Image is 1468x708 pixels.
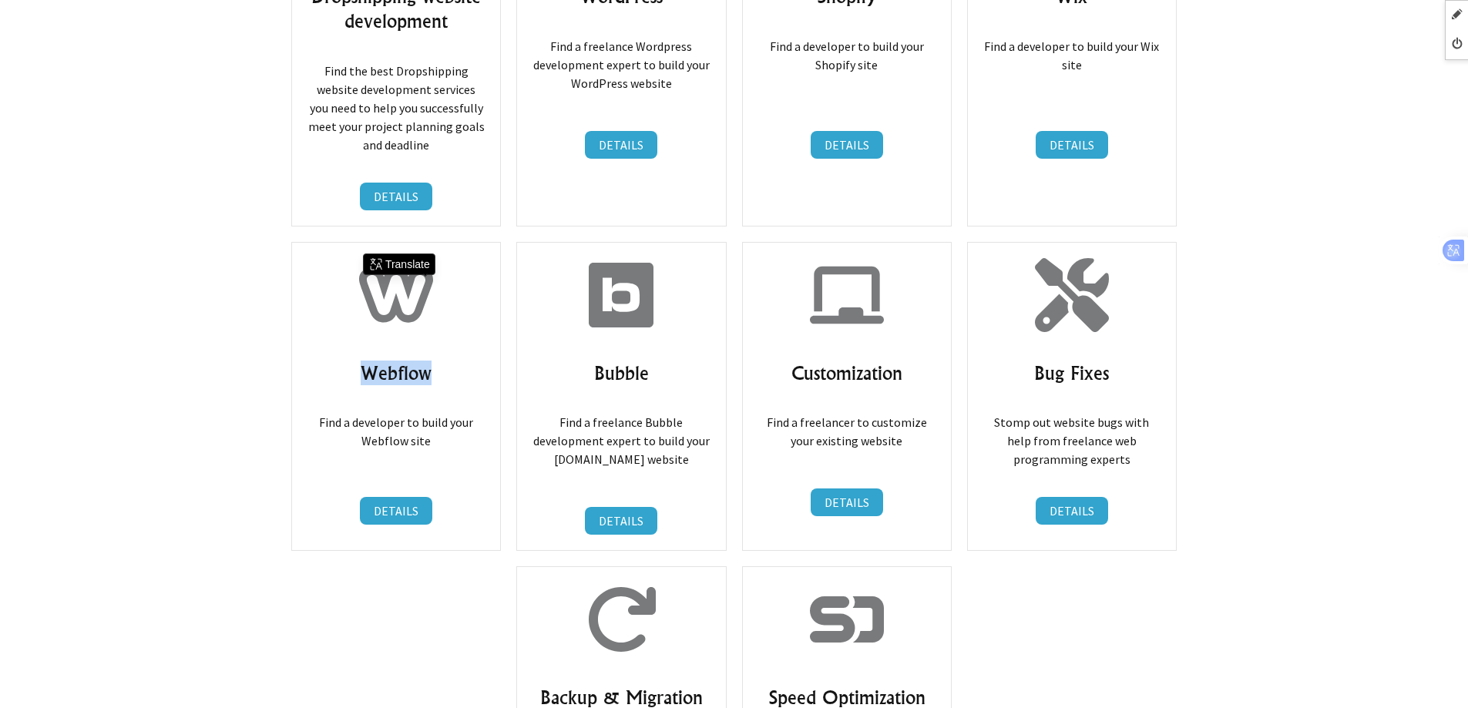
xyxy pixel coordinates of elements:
[532,18,710,92] p: Find a freelance Wordpress development expert to build your WordPress website
[585,507,657,535] a: DETAILS
[1036,497,1108,525] a: DETAILS
[758,394,936,450] p: Find a freelancer to customize your existing website
[983,361,1161,385] h3: Bug Fixes
[585,131,657,159] a: DETAILS
[307,394,485,487] p: Find a developer to build your Webflow site
[532,361,710,385] h3: Bubble
[983,394,1161,487] p: Stomp out website bugs with help from freelance web programming experts
[1036,131,1108,159] a: DETAILS
[811,131,883,159] a: DETAILS
[811,488,883,516] a: DETAILS
[758,18,936,74] p: Find a developer to build your Shopify site
[360,497,432,525] a: DETAILS
[360,183,432,210] a: DETAILS
[307,361,485,385] h3: Webflow
[307,43,485,173] p: Find the best Dropshipping website development services you need to help you successfully meet yo...
[983,18,1161,74] p: Find a developer to build your Wix site
[532,394,710,468] p: Find a freelance Bubble development expert to build your [DOMAIN_NAME] website
[758,361,936,385] h3: Customization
